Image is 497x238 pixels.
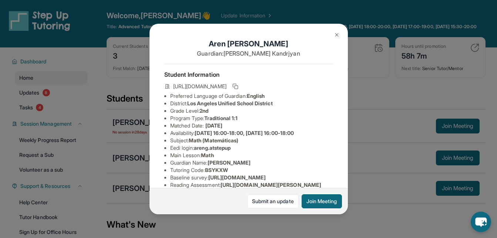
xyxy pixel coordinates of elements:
[170,115,333,122] li: Program Type:
[247,194,299,208] a: Submit an update
[170,166,333,174] li: Tutoring Code :
[208,174,266,181] span: [URL][DOMAIN_NAME]
[164,70,333,79] h4: Student Information
[334,32,340,38] img: Close Icon
[170,100,333,107] li: District:
[231,82,240,91] button: Copy link
[208,159,251,166] span: [PERSON_NAME]
[204,115,238,121] span: Traditional 1:1
[189,137,238,143] span: Math (Matemáticas)
[247,93,265,99] span: English
[170,92,333,100] li: Preferred Language of Guardian:
[170,122,333,129] li: Matched Date:
[221,182,321,188] span: [URL][DOMAIN_NAME][PERSON_NAME]
[170,159,333,166] li: Guardian Name :
[205,122,222,129] span: [DATE]
[170,137,333,144] li: Subject :
[173,83,226,90] span: [URL][DOMAIN_NAME]
[205,167,228,173] span: BSYKXW
[170,174,333,181] li: Baseline survey :
[201,152,214,158] span: Math
[195,130,294,136] span: [DATE] 16:00-18:00, [DATE] 16:00-18:00
[170,107,333,115] li: Grade Level:
[194,145,231,151] span: areng.atstepup
[164,49,333,58] p: Guardian: [PERSON_NAME] Kandrjyan
[199,108,208,114] span: 2nd
[187,100,272,106] span: Los Angeles Unified School District
[170,181,333,189] li: Reading Assessment :
[471,212,491,232] button: chat-button
[170,144,333,152] li: Eedi login :
[302,194,342,208] button: Join Meeting
[170,152,333,159] li: Main Lesson :
[164,39,333,49] h1: Aren [PERSON_NAME]
[170,129,333,137] li: Availability:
